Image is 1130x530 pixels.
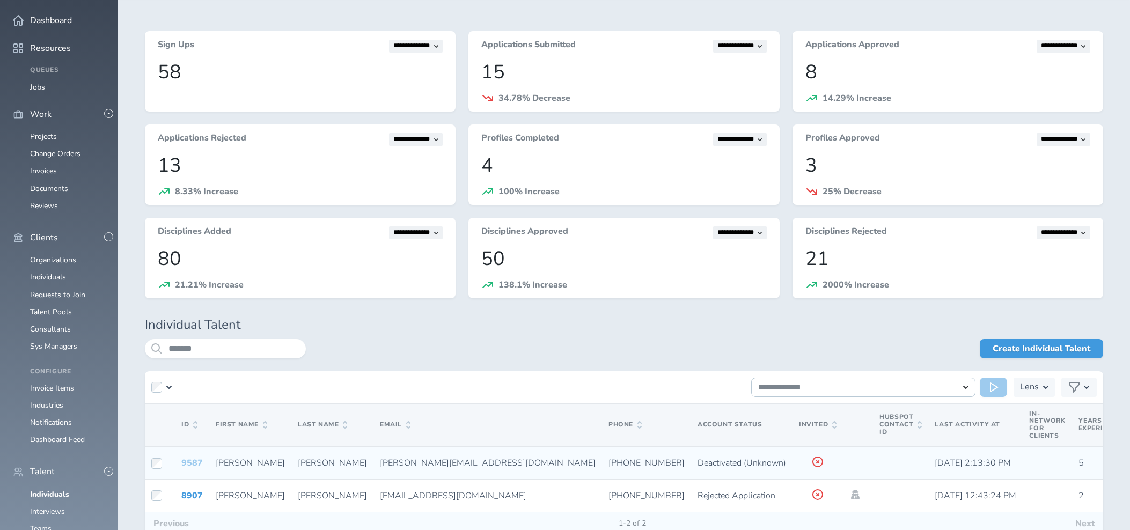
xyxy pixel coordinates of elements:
a: 9587 [181,457,203,469]
p: 15 [481,61,766,83]
span: Work [30,109,52,119]
span: ID [181,421,197,429]
p: 50 [481,248,766,270]
a: Create Individual Talent [980,339,1103,358]
span: 5 [1078,457,1084,469]
span: [DATE] 12:43:24 PM [935,490,1016,502]
h3: Profiles Approved [805,133,880,146]
a: Documents [30,183,68,194]
span: Hubspot Contact Id [879,414,922,436]
span: [PERSON_NAME] [216,457,285,469]
h3: Applications Submitted [481,40,576,53]
span: Invited [799,421,837,429]
span: 2 [1078,490,1084,502]
span: 25% Decrease [823,186,882,197]
a: Invoice Items [30,383,74,393]
span: Email [380,421,410,429]
p: 8 [805,61,1090,83]
span: Rejected Application [698,490,775,502]
h4: Queues [30,67,105,74]
h3: Disciplines Rejected [805,226,887,239]
button: Run Action [980,378,1007,397]
h3: Applications Rejected [158,133,246,146]
a: Requests to Join [30,290,85,300]
span: Resources [30,43,71,53]
button: - [104,232,113,241]
p: 13 [158,154,443,176]
a: Consultants [30,324,71,334]
span: 1-2 of 2 [610,519,655,528]
a: Change Orders [30,149,80,159]
h3: Disciplines Added [158,226,231,239]
span: In-Network for Clients [1029,409,1065,440]
span: — [1029,457,1038,469]
a: Dashboard Feed [30,435,85,445]
a: Industries [30,400,63,410]
span: Clients [30,233,58,242]
p: 4 [481,154,766,176]
span: [DATE] 2:13:30 PM [935,457,1011,469]
span: Dashboard [30,16,72,25]
p: — [879,458,922,468]
span: 34.78% Decrease [498,92,570,104]
a: Individuals [30,272,66,282]
span: 138.1% Increase [498,279,567,291]
button: - [104,467,113,476]
span: Deactivated (Unknown) [698,457,786,469]
span: [PERSON_NAME] [298,457,367,469]
h4: Configure [30,368,105,376]
p: 21 [805,248,1090,270]
a: Reviews [30,201,58,211]
a: Talent Pools [30,307,72,317]
span: Last Name [298,421,347,429]
p: — [879,491,922,500]
h3: Profiles Completed [481,133,559,146]
a: Impersonate [849,490,861,499]
span: 14.29% Increase [823,92,891,104]
h3: Applications Approved [805,40,899,53]
span: [EMAIL_ADDRESS][DOMAIN_NAME] [380,490,526,502]
span: Talent [30,467,55,476]
span: 21.21% Increase [175,279,244,291]
span: [PERSON_NAME] [298,490,367,502]
a: Projects [30,131,57,142]
a: Sys Managers [30,341,77,351]
a: Invoices [30,166,57,176]
a: Interviews [30,506,65,517]
span: 2000% Increase [823,279,889,291]
a: Jobs [30,82,45,92]
span: Account Status [698,420,762,429]
a: 8907 [181,490,203,502]
span: First Name [216,421,267,429]
h3: Disciplines Approved [481,226,568,239]
h1: Individual Talent [145,318,1103,333]
span: [PHONE_NUMBER] [608,457,685,469]
h3: Lens [1020,378,1039,397]
span: 8.33% Increase [175,186,238,197]
span: — [1029,490,1038,502]
a: Individuals [30,489,69,499]
h3: Sign Ups [158,40,194,53]
p: 3 [805,154,1090,176]
span: Years of Experience [1078,417,1129,432]
span: [PHONE_NUMBER] [608,490,685,502]
span: [PERSON_NAME][EMAIL_ADDRESS][DOMAIN_NAME] [380,457,596,469]
span: 100% Increase [498,186,560,197]
span: [PERSON_NAME] [216,490,285,502]
p: 80 [158,248,443,270]
button: - [104,109,113,118]
p: 58 [158,61,443,83]
a: Organizations [30,255,76,265]
span: Last Activity At [935,420,1000,429]
button: Lens [1014,378,1055,397]
a: Notifications [30,417,72,428]
span: Phone [608,421,642,429]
